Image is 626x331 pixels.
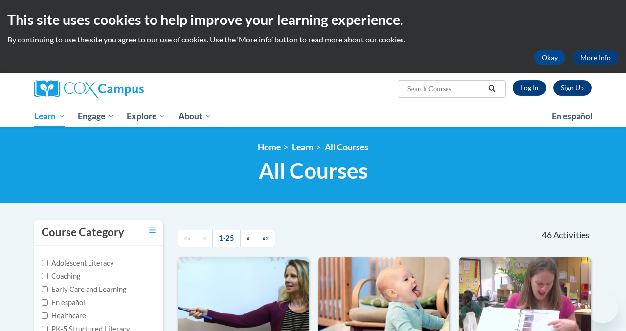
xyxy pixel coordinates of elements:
a: Engage [71,105,121,127]
input: Checkbox for Options [42,260,48,266]
a: Explore [120,105,172,127]
span: « [203,234,206,242]
span: «« [184,234,191,242]
a: Learn [292,142,313,152]
input: Checkbox for Options [42,299,48,306]
input: Checkbox for Options [42,273,48,279]
img: Cox Campus [34,80,144,98]
label: En español [42,297,85,308]
a: Log In [513,80,546,96]
span: 46 [542,230,552,241]
input: Checkbox for Options [42,312,48,319]
a: About [172,105,218,127]
label: Adolescent Literacy [42,258,114,269]
a: Learn [28,105,71,127]
a: Home [258,142,281,152]
p: By continuing to use the site you agree to our use of cookies. Use the ‘More info’ button to read... [7,34,619,45]
iframe: Button to launch messaging window [587,292,618,323]
a: Register [553,80,592,96]
a: Cox Campus [34,80,210,98]
h3: Course Category [42,225,124,240]
h2: This site uses cookies to help improve your learning experience. [7,10,619,29]
div: Main menu [27,105,599,127]
span: Explore [127,110,166,122]
label: Coaching [42,271,80,282]
a: Next [240,230,256,247]
span: Activities [553,230,590,241]
span: About [179,110,212,122]
span: Engage [78,110,114,122]
span: En español [552,111,593,121]
span: All Courses [259,158,368,184]
a: All Courses [325,142,368,152]
a: End [256,230,275,247]
span: » [246,234,250,242]
a: More Info [573,50,619,65]
a: Previous [197,230,213,247]
a: Begining [178,230,197,247]
input: Checkbox for Options [42,286,48,292]
button: Search [485,83,499,95]
a: En español [545,106,599,126]
span: Learn [34,110,65,122]
input: Search Courses [406,83,485,95]
a: Toggle collapse [149,225,156,236]
label: Early Care and Learning [42,284,126,295]
label: Healthcare [42,310,86,321]
a: 1-25 [212,230,241,247]
span: »» [262,234,269,242]
button: Okay [534,50,565,65]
